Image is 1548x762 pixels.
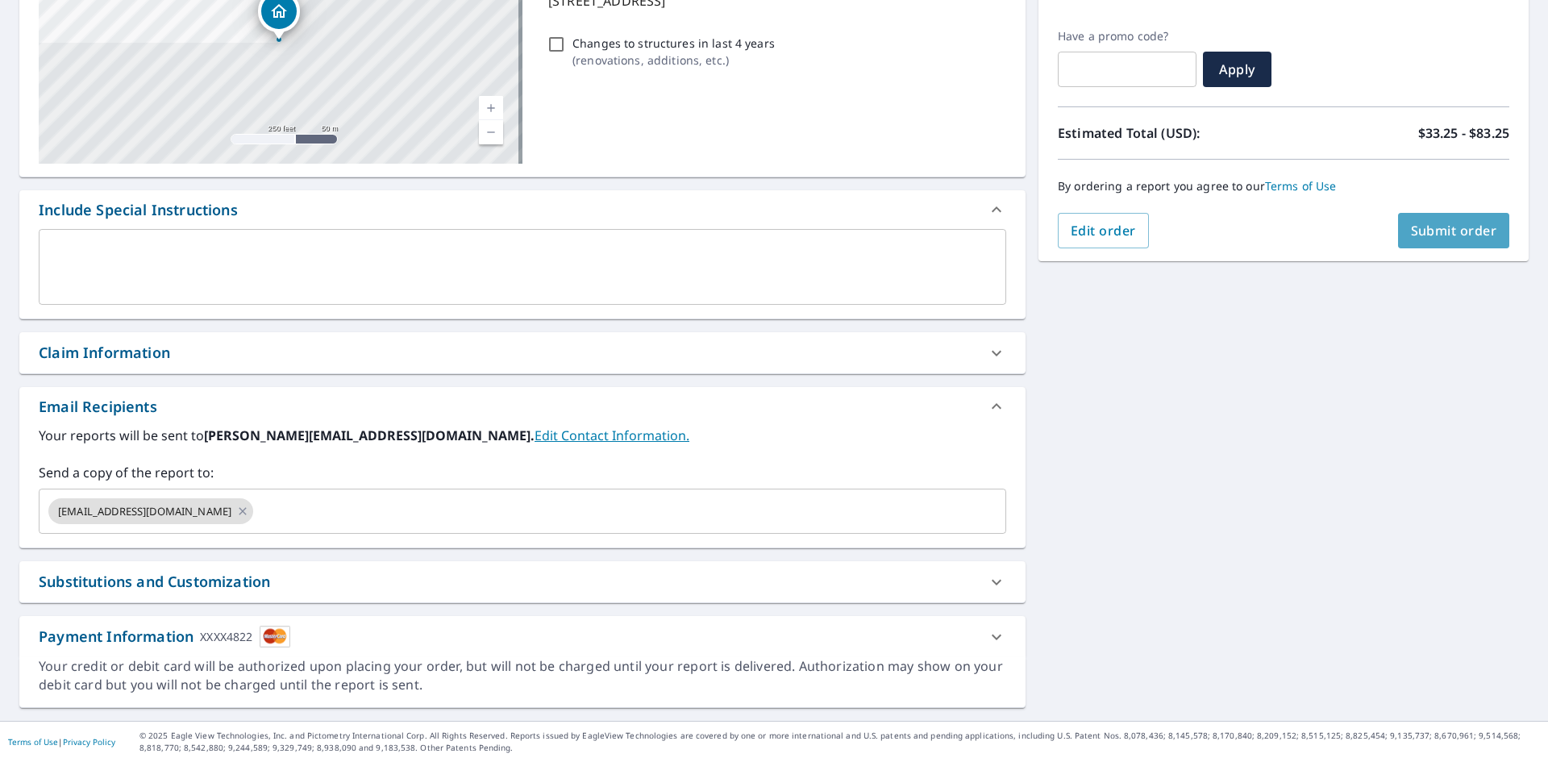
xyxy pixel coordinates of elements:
[39,657,1006,694] div: Your credit or debit card will be authorized upon placing your order, but will not be charged unt...
[535,427,689,444] a: EditContactInfo
[1411,222,1497,239] span: Submit order
[39,199,238,221] div: Include Special Instructions
[48,498,253,524] div: [EMAIL_ADDRESS][DOMAIN_NAME]
[572,35,775,52] p: Changes to structures in last 4 years
[19,387,1026,426] div: Email Recipients
[39,342,170,364] div: Claim Information
[572,52,775,69] p: ( renovations, additions, etc. )
[1203,52,1271,87] button: Apply
[200,626,252,647] div: XXXX4822
[39,571,270,593] div: Substitutions and Customization
[1058,29,1196,44] label: Have a promo code?
[48,504,241,519] span: [EMAIL_ADDRESS][DOMAIN_NAME]
[204,427,535,444] b: [PERSON_NAME][EMAIL_ADDRESS][DOMAIN_NAME].
[39,396,157,418] div: Email Recipients
[8,736,58,747] a: Terms of Use
[1418,123,1509,143] p: $33.25 - $83.25
[1058,179,1509,194] p: By ordering a report you agree to our
[19,616,1026,657] div: Payment InformationXXXX4822cardImage
[19,561,1026,602] div: Substitutions and Customization
[479,96,503,120] a: Current Level 17, Zoom In
[19,332,1026,373] div: Claim Information
[8,737,115,747] p: |
[39,426,1006,445] label: Your reports will be sent to
[479,120,503,144] a: Current Level 17, Zoom Out
[1058,123,1284,143] p: Estimated Total (USD):
[1398,213,1510,248] button: Submit order
[19,190,1026,229] div: Include Special Instructions
[1265,178,1337,194] a: Terms of Use
[260,626,290,647] img: cardImage
[139,730,1540,754] p: © 2025 Eagle View Technologies, Inc. and Pictometry International Corp. All Rights Reserved. Repo...
[39,463,1006,482] label: Send a copy of the report to:
[1071,222,1136,239] span: Edit order
[39,626,290,647] div: Payment Information
[63,736,115,747] a: Privacy Policy
[1216,60,1259,78] span: Apply
[1058,213,1149,248] button: Edit order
